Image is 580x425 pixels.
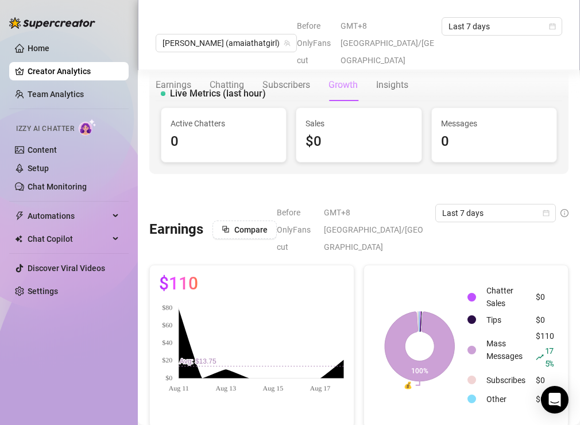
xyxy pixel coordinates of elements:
div: $110 [536,330,554,370]
div: $0 [536,314,554,326]
span: Chat Copilot [28,230,109,248]
div: 0 [441,131,547,153]
div: $0 [536,291,554,303]
span: block [222,225,230,233]
span: Before OnlyFans cut [297,17,334,69]
span: Last 7 days [448,18,555,35]
button: Compare [212,221,277,239]
span: $110 [159,275,198,293]
div: $0 [306,131,412,153]
a: Chat Monitoring [28,182,87,191]
span: Last 7 days [442,204,549,222]
a: Creator Analytics [28,62,119,80]
span: rise [536,353,544,361]
span: calendar [543,210,550,217]
div: 0 [171,131,277,153]
img: AI Chatter [79,119,96,136]
text: 💰 [404,380,412,389]
td: Subscribes [482,371,530,389]
a: Setup [28,164,49,173]
span: 175 % [545,345,554,369]
img: logo-BBDzfeDw.svg [9,17,95,29]
div: $0 [536,393,554,405]
td: Chatter Sales [482,284,530,310]
img: Chat Copilot [15,235,22,243]
a: Home [28,44,49,53]
span: Automations [28,207,109,225]
a: Settings [28,287,58,296]
span: team [284,40,291,47]
div: $0 [536,374,554,387]
h3: Earnings [149,221,203,239]
span: GMT+8 [GEOGRAPHIC_DATA]/[GEOGRAPHIC_DATA] [324,204,428,256]
a: Discover Viral Videos [28,264,105,273]
span: Compare [234,225,268,234]
div: Subscribers [262,78,310,92]
a: Team Analytics [28,90,84,99]
div: Growth [328,78,358,92]
span: Izzy AI Chatter [16,123,74,134]
span: Amaia (amaiathatgirl) [163,34,290,52]
td: Mass Messages [482,330,530,370]
div: Earnings [156,78,191,92]
span: info-circle [560,209,569,217]
a: Content [28,145,57,154]
span: Active Chatters [171,117,277,130]
span: Before OnlyFans cut [277,204,317,256]
td: Tips [482,311,530,329]
div: Chatting [210,78,244,92]
td: Other [482,390,530,408]
span: Messages [441,117,547,130]
span: Sales [306,117,412,130]
span: thunderbolt [15,211,24,221]
div: Open Intercom Messenger [541,386,569,414]
span: GMT+8 [GEOGRAPHIC_DATA]/[GEOGRAPHIC_DATA] [341,17,435,69]
span: calendar [549,23,556,30]
div: Insights [376,78,408,92]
